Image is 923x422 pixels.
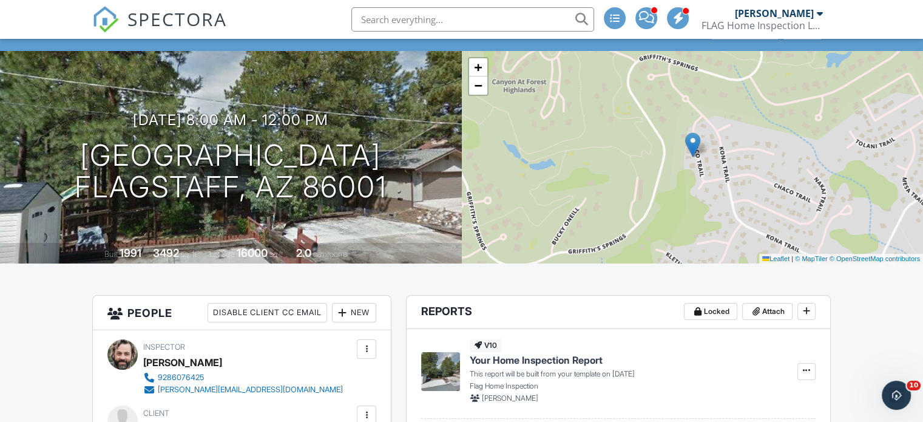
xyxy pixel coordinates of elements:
[181,250,198,259] span: sq. ft.
[209,250,235,259] span: Lot Size
[75,140,387,204] h1: [GEOGRAPHIC_DATA] Flagstaff, AZ 86001
[762,255,789,262] a: Leaflet
[93,296,391,330] h3: People
[469,58,487,77] a: Zoom in
[735,7,814,19] div: [PERSON_NAME]
[104,250,118,259] span: Built
[153,247,179,259] div: 3492
[143,342,185,352] span: Inspector
[313,250,348,259] span: bathrooms
[208,303,327,322] div: Disable Client CC Email
[882,381,911,410] iframe: Intercom live chat
[143,353,222,372] div: [PERSON_NAME]
[127,6,227,32] span: SPECTORA
[795,255,828,262] a: © MapTiler
[143,409,169,418] span: Client
[711,22,779,39] div: Client View
[143,384,343,396] a: [PERSON_NAME][EMAIL_ADDRESS][DOMAIN_NAME]
[269,250,285,259] span: sq.ft.
[474,78,482,93] span: −
[783,22,822,39] div: More
[143,372,343,384] a: 9286076425
[907,381,921,390] span: 10
[237,247,268,259] div: 16000
[158,373,204,383] div: 9286076425
[120,247,141,259] div: 1991
[133,112,328,128] h3: [DATE] 8:00 am - 12:00 pm
[158,385,343,395] div: [PERSON_NAME][EMAIL_ADDRESS][DOMAIN_NAME]
[474,60,482,75] span: +
[92,16,227,42] a: SPECTORA
[830,255,920,262] a: © OpenStreetMap contributors
[469,77,487,95] a: Zoom out
[296,247,311,259] div: 2.0
[685,132,700,157] img: Marker
[702,19,823,32] div: FLAG Home Inspection LLC
[332,303,376,322] div: New
[791,255,793,262] span: |
[351,7,594,32] input: Search everything...
[92,6,119,33] img: The Best Home Inspection Software - Spectora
